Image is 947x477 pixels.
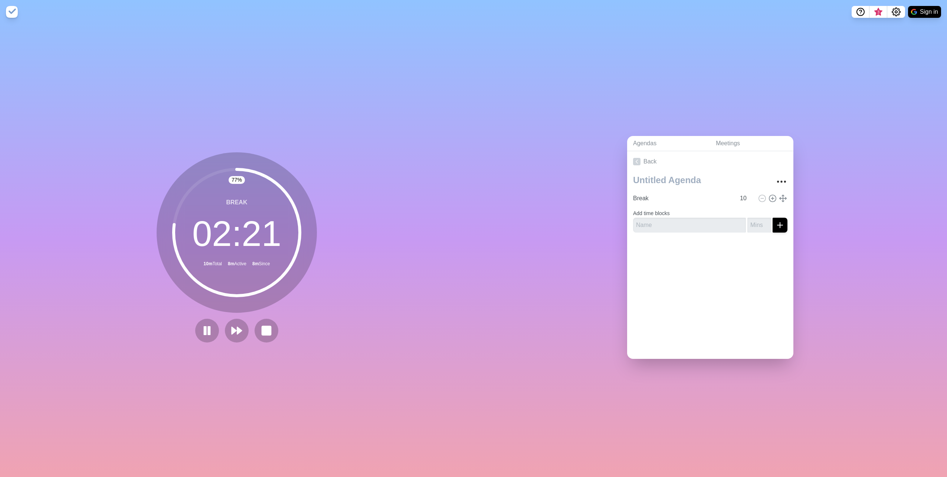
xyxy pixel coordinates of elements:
[737,191,755,206] input: Mins
[774,174,789,189] button: More
[875,9,881,15] span: 3
[908,6,941,18] button: Sign in
[852,6,869,18] button: Help
[869,6,887,18] button: What’s new
[747,218,771,233] input: Mins
[887,6,905,18] button: Settings
[630,191,735,206] input: Name
[633,210,670,216] label: Add time blocks
[6,6,18,18] img: timeblocks logo
[627,151,793,172] a: Back
[911,9,917,15] img: google logo
[633,218,746,233] input: Name
[710,136,793,151] a: Meetings
[627,136,710,151] a: Agendas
